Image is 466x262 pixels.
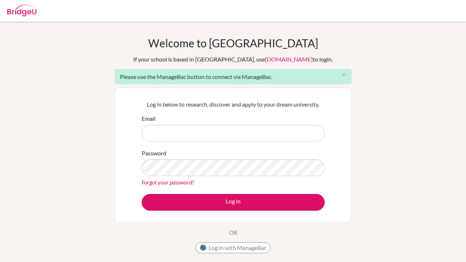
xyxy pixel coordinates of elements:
button: Close [336,70,351,80]
p: OR [229,228,237,237]
a: [DOMAIN_NAME] [265,56,313,63]
button: Log in with ManageBac [196,242,270,253]
label: Email [142,114,155,123]
button: Log in [142,194,325,211]
p: Log in below to research, discover and apply to your dream university. [142,100,325,109]
i: close [341,72,347,78]
h1: Welcome to [GEOGRAPHIC_DATA] [148,36,318,49]
div: If your school is based in [GEOGRAPHIC_DATA], use to login. [133,55,333,64]
a: Forgot your password? [142,179,194,186]
div: Please use the ManageBac button to connect via ManageBac. [115,69,351,84]
img: Bridge-U [7,5,36,16]
label: Password [142,149,166,158]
